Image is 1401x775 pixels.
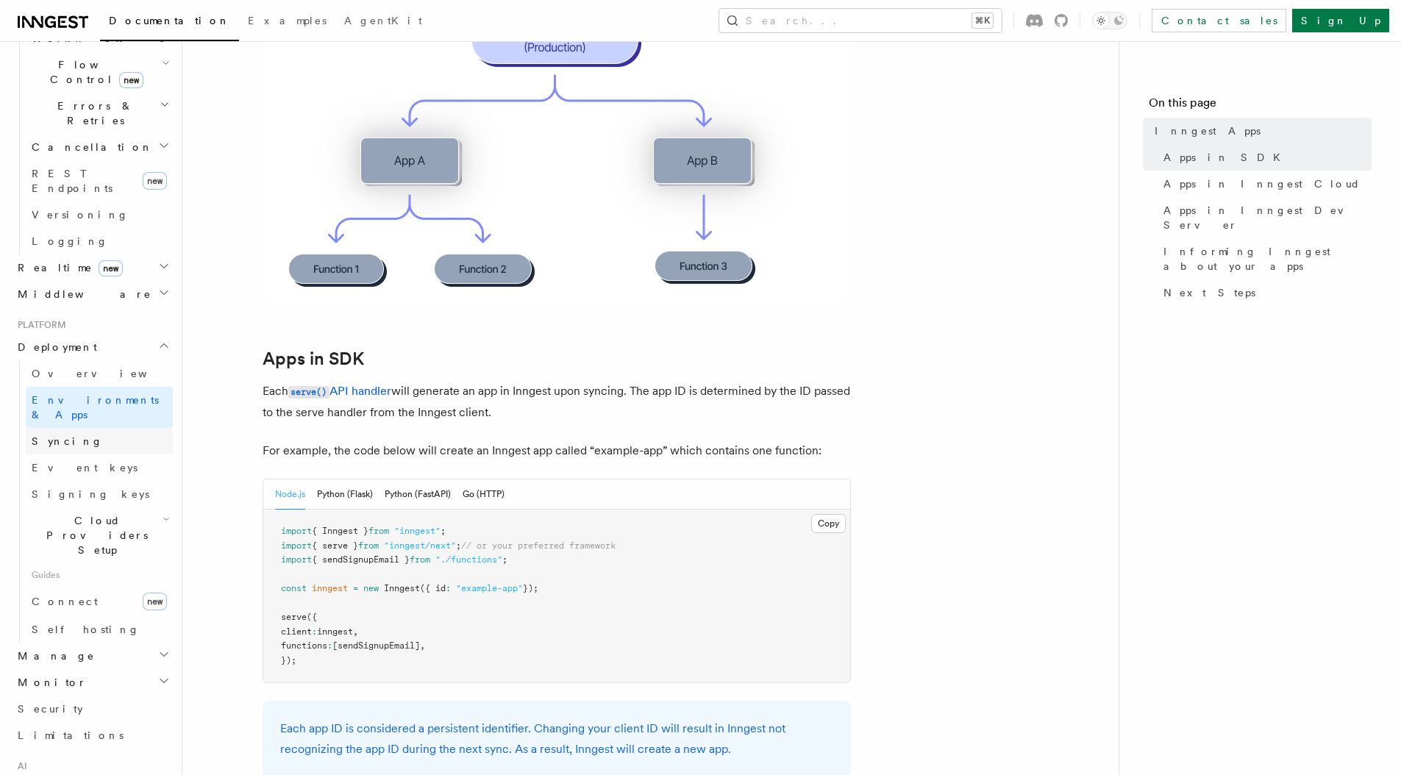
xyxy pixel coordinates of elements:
[281,583,307,593] span: const
[394,526,441,536] span: "inngest"
[26,513,163,557] span: Cloud Providers Setup
[12,287,151,301] span: Middleware
[1092,12,1127,29] button: Toggle dark mode
[456,583,523,593] span: "example-app"
[12,669,173,696] button: Monitor
[32,209,129,221] span: Versioning
[420,640,425,651] span: ,
[12,360,173,643] div: Deployment
[26,507,173,563] button: Cloud Providers Setup
[281,554,312,565] span: import
[811,514,846,533] button: Copy
[502,554,507,565] span: ;
[32,168,113,194] span: REST Endpoints
[344,15,422,26] span: AgentKit
[312,526,368,536] span: { Inngest }
[307,612,317,622] span: ({
[312,540,358,551] span: { serve }
[317,626,353,637] span: inngest
[18,703,83,715] span: Security
[461,540,616,551] span: // or your preferred framework
[280,718,833,760] p: Each app ID is considered a persistent identifier. Changing your client ID will result in Inngest...
[263,381,851,423] p: Each will generate an app in Inngest upon syncing. The app ID is determined by the ID passed to t...
[384,583,420,593] span: Inngest
[1163,150,1289,165] span: Apps in SDK
[523,583,538,593] span: });
[335,4,431,40] a: AgentKit
[109,15,230,26] span: Documentation
[26,51,173,93] button: Flow Controlnew
[143,172,167,190] span: new
[1158,144,1372,171] a: Apps in SDK
[26,201,173,228] a: Versioning
[332,640,420,651] span: [sendSignupEmail]
[281,626,312,637] span: client
[26,587,173,616] a: Connectnew
[312,554,410,565] span: { sendSignupEmail }
[26,134,173,160] button: Cancellation
[281,655,296,665] span: });
[1163,244,1372,274] span: Informing Inngest about your apps
[384,540,456,551] span: "inngest/next"
[12,319,66,331] span: Platform
[281,540,312,551] span: import
[12,722,173,749] a: Limitations
[1158,197,1372,238] a: Apps in Inngest Dev Server
[99,260,123,276] span: new
[368,526,389,536] span: from
[275,479,305,510] button: Node.js
[100,4,239,41] a: Documentation
[26,616,173,643] a: Self hosting
[26,481,173,507] a: Signing keys
[26,228,173,254] a: Logging
[263,440,851,461] p: For example, the code below will create an Inngest app called “example-app” which contains one fu...
[353,626,358,637] span: ,
[26,140,153,154] span: Cancellation
[420,583,446,593] span: ({ id
[12,281,173,307] button: Middleware
[32,235,108,247] span: Logging
[32,394,159,421] span: Environments & Apps
[1149,94,1372,118] h4: On this page
[1158,238,1372,279] a: Informing Inngest about your apps
[12,649,95,663] span: Manage
[435,554,502,565] span: "./functions"
[26,428,173,454] a: Syncing
[363,583,379,593] span: new
[1158,171,1372,197] a: Apps in Inngest Cloud
[26,99,160,128] span: Errors & Retries
[353,583,358,593] span: =
[1163,285,1255,300] span: Next Steps
[26,93,173,134] button: Errors & Retries
[143,593,167,610] span: new
[463,479,505,510] button: Go (HTTP)
[26,387,173,428] a: Environments & Apps
[12,643,173,669] button: Manage
[26,57,162,87] span: Flow Control
[12,340,97,354] span: Deployment
[1158,279,1372,306] a: Next Steps
[32,624,140,635] span: Self hosting
[18,729,124,741] span: Limitations
[12,675,87,690] span: Monitor
[32,462,138,474] span: Event keys
[1163,176,1361,191] span: Apps in Inngest Cloud
[1155,124,1261,138] span: Inngest Apps
[972,13,993,28] kbd: ⌘K
[1152,9,1286,32] a: Contact sales
[288,384,391,398] a: serve()API handler
[1292,9,1389,32] a: Sign Up
[288,386,329,399] code: serve()
[26,454,173,481] a: Event keys
[26,360,173,387] a: Overview
[239,4,335,40] a: Examples
[32,435,103,447] span: Syncing
[12,254,173,281] button: Realtimenew
[456,540,461,551] span: ;
[327,640,332,651] span: :
[248,15,327,26] span: Examples
[446,583,451,593] span: :
[317,479,373,510] button: Python (Flask)
[281,526,312,536] span: import
[441,526,446,536] span: ;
